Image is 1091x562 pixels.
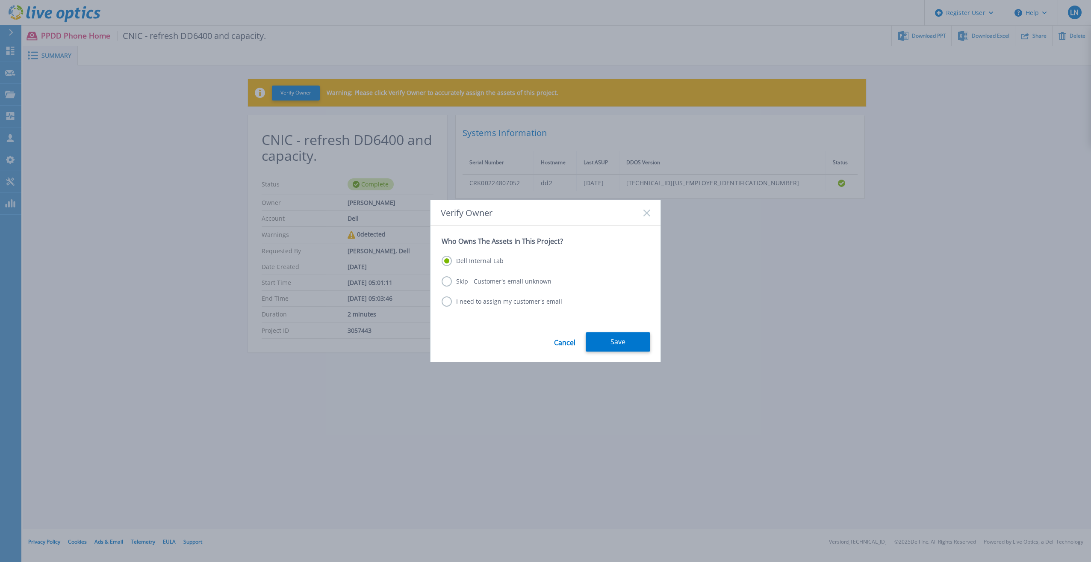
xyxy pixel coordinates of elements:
button: Save [586,332,650,352]
label: Skip - Customer's email unknown [442,276,551,287]
span: Verify Owner [441,208,492,218]
p: Who Owns The Assets In This Project? [442,237,649,246]
a: Cancel [554,332,575,352]
label: I need to assign my customer's email [442,296,562,307]
label: Dell Internal Lab [442,256,504,266]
